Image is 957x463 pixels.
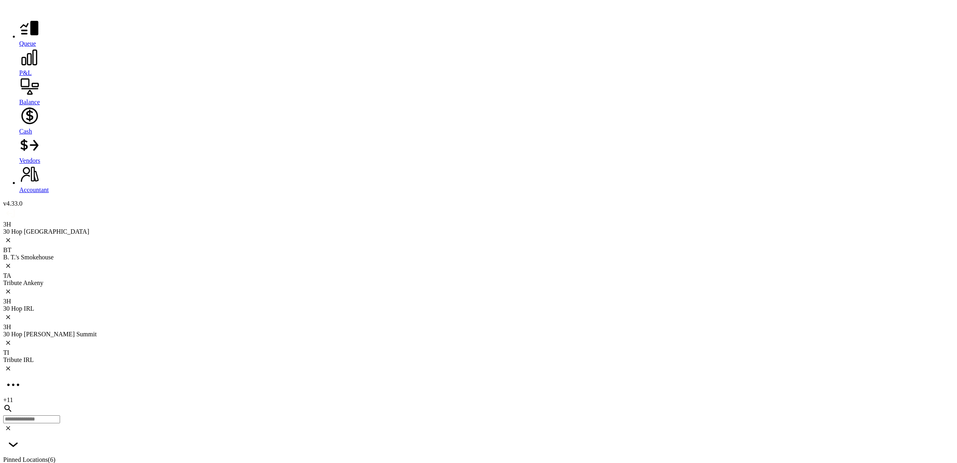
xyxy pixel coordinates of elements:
div: 3H [3,298,954,305]
a: Queue [19,18,954,47]
div: Tribute IRL [3,356,954,364]
div: v 4.33.0 [3,200,954,207]
div: 30 Hop IRL [3,305,954,312]
div: TI [3,349,954,356]
span: Queue [19,40,36,47]
a: Vendors [19,135,954,164]
div: + 11 [3,396,954,404]
div: B. T.'s Smokehouse [3,254,954,261]
a: Cash [19,106,954,135]
div: TA [3,272,954,279]
div: 3H [3,221,954,228]
span: Vendors [19,157,40,164]
div: BT [3,247,954,254]
a: Accountant [19,164,954,194]
div: Tribute Ankeny [3,279,954,287]
a: P&L [19,47,954,77]
span: P&L [19,69,32,76]
div: 3H [3,323,954,331]
a: Balance [19,77,954,106]
span: Cash [19,128,32,135]
div: 30 Hop [GEOGRAPHIC_DATA] [3,228,954,235]
span: Accountant [19,186,49,193]
div: 30 Hop [PERSON_NAME] Summit [3,331,954,338]
span: Balance [19,99,40,105]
